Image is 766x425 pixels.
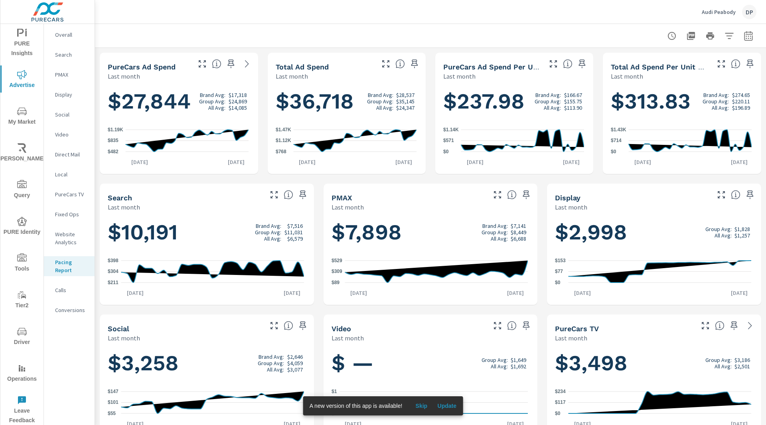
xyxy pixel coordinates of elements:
text: $55 [108,411,116,416]
p: Brand Avg: [200,92,225,98]
text: $89 [332,280,340,285]
button: Print Report [702,28,718,44]
span: Average cost of advertising per each vehicle sold at the dealer over the selected date range incl... [731,59,740,69]
span: The amount of money spent on Social advertising during the period. [284,321,293,330]
text: $0 [443,149,449,154]
p: All Avg: [544,105,561,111]
p: Brand Avg: [703,92,729,98]
p: Group Avg: [705,226,732,232]
p: Overall [55,31,88,39]
h1: $3,498 [555,350,753,377]
p: [DATE] [461,158,489,166]
span: Save this to your personalized report [296,319,309,332]
p: Last month [611,71,643,81]
text: $1.12K [276,138,291,144]
p: Brand Avg: [535,92,561,98]
p: [DATE] [501,289,529,297]
p: [DATE] [121,289,149,297]
span: Total cost of media for all PureCars channels for the selected dealership group over the selected... [212,59,221,69]
div: Search [44,49,95,61]
div: DP [742,5,756,19]
div: Calls [44,284,95,296]
text: $768 [276,149,286,154]
button: "Export Report to PDF" [683,28,699,44]
p: Last month [108,202,140,212]
div: PureCars TV [44,188,95,200]
p: Direct Mail [55,150,88,158]
text: $304 [108,269,118,275]
p: PureCars TV [55,190,88,198]
span: The amount of money spent on Search advertising during the period. [284,190,293,200]
h1: $313.83 [611,88,753,115]
h1: $3,258 [108,350,306,377]
text: $101 [108,400,118,405]
span: Save this to your personalized report [576,57,588,70]
div: Local [44,168,95,180]
div: Conversions [44,304,95,316]
h5: Video [332,324,351,333]
p: Last month [108,71,140,81]
p: $17,318 [229,92,247,98]
div: Direct Mail [44,148,95,160]
div: Video [44,128,95,140]
p: All Avg: [491,235,508,242]
p: Last month [332,333,364,343]
text: $714 [611,138,622,144]
text: $309 [332,269,342,275]
p: Display [55,91,88,99]
span: Operations [3,364,41,384]
div: Display [44,89,95,101]
text: $77 [555,269,563,274]
h1: $7,898 [332,219,530,246]
text: $1.14K [443,127,459,132]
span: A new version of this app is available! [310,403,403,409]
button: Make Fullscreen [491,188,504,201]
p: [DATE] [293,158,321,166]
p: $24,347 [396,105,415,111]
p: $28,537 [396,92,415,98]
text: $529 [332,258,342,263]
text: $1.43K [611,127,626,132]
h5: Display [555,194,580,202]
span: Save this to your personalized report [520,188,533,201]
button: Make Fullscreen [196,57,209,70]
span: Save this to your personalized report [296,188,309,201]
p: [DATE] [222,158,250,166]
h1: $10,191 [108,219,306,246]
span: Save this to your personalized report [225,57,237,70]
h1: $27,844 [108,88,250,115]
div: PMAX [44,69,95,81]
p: $24,869 [229,98,247,105]
text: $1.19K [108,127,123,132]
p: PMAX [55,71,88,79]
span: Save this to your personalized report [520,319,533,332]
p: [DATE] [278,289,306,297]
p: Last month [443,71,476,81]
p: Group Avg: [703,98,729,105]
div: Fixed Ops [44,208,95,220]
a: See more details in report [744,319,756,332]
p: $196.89 [732,105,750,111]
span: Save this to your personalized report [744,57,756,70]
p: All Avg: [208,105,225,111]
p: Group Avg: [258,360,284,366]
p: All Avg: [267,366,284,373]
h5: PMAX [332,194,352,202]
p: Local [55,170,88,178]
p: $6,688 [511,235,526,242]
p: All Avg: [264,235,281,242]
span: Advertise [3,70,41,90]
p: $7,141 [511,223,526,229]
p: [DATE] [629,158,657,166]
div: Website Analytics [44,228,95,248]
p: Pacing Report [55,258,88,274]
p: $220.11 [732,98,750,105]
text: $482 [108,149,118,154]
p: Video [55,130,88,138]
button: Skip [409,399,434,412]
span: Cost of your connected TV ad campaigns. [Source: This data is provided by the video advertising p... [715,321,725,330]
h1: $237.98 [443,88,585,115]
h5: PureCars TV [555,324,599,333]
p: $35,145 [396,98,415,105]
button: Make Fullscreen [547,57,560,70]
